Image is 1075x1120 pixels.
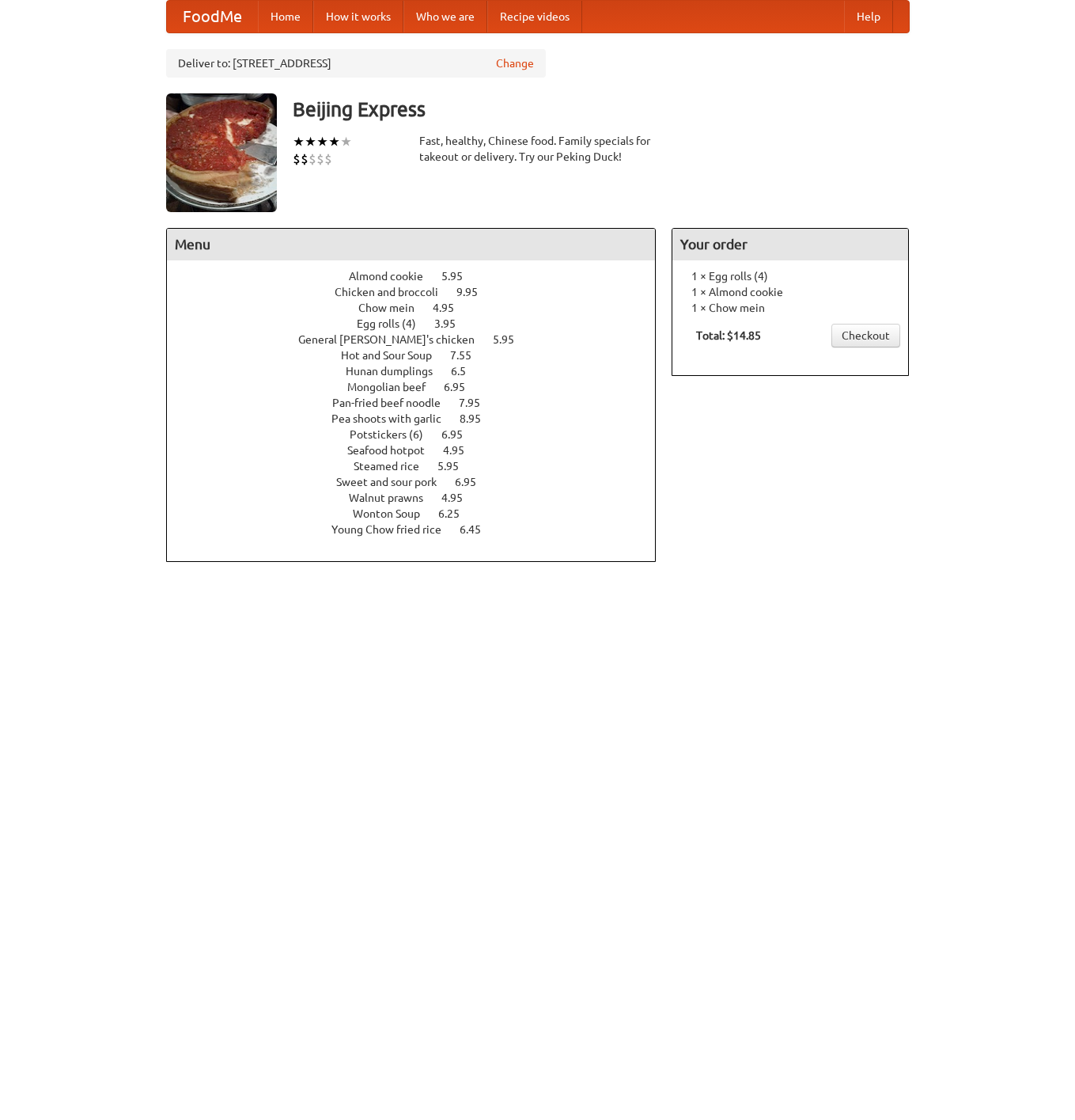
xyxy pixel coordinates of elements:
[167,229,656,260] h4: Menu
[308,150,316,168] li: $
[346,365,495,378] a: Hunan dumplings 6.5
[450,349,487,362] span: 7.55
[456,286,494,298] span: 9.95
[443,444,480,457] span: 4.95
[298,333,490,346] span: General [PERSON_NAME]'s chicken
[331,412,510,425] a: Pea shoots with garlic 8.95
[350,428,439,441] span: Potstickers (6)
[680,284,900,300] li: 1 × Almond cookie
[696,329,761,342] b: Total: $14.85
[341,349,448,362] span: Hot and Sour Soup
[487,1,582,32] a: Recipe videos
[313,1,403,32] a: How it works
[680,300,900,316] li: 1 × Chow mein
[680,268,900,284] li: 1 × Egg rolls (4)
[459,397,496,409] span: 7.95
[346,365,449,378] span: Hunan dumplings
[347,444,441,457] span: Seafood hotpot
[496,55,534,71] a: Change
[353,507,489,520] a: Wonton Soup 6.25
[167,1,258,32] a: FoodMe
[331,523,457,536] span: Young Chow fried rice
[350,428,492,441] a: Potstickers (6) 6.95
[444,381,481,393] span: 6.95
[305,133,316,150] li: ★
[358,302,430,314] span: Chow mein
[493,333,530,346] span: 5.95
[434,317,471,330] span: 3.95
[358,302,483,314] a: Chow mein 4.95
[293,150,301,168] li: $
[353,507,436,520] span: Wonton Soup
[844,1,893,32] a: Help
[324,150,332,168] li: $
[349,492,492,504] a: Walnut prawns 4.95
[258,1,313,32] a: Home
[331,523,510,536] a: Young Chow fried rice 6.45
[332,397,456,409] span: Pan-fried beef noodle
[335,286,454,298] span: Chicken and broccoli
[328,133,340,150] li: ★
[293,133,305,150] li: ★
[349,270,492,283] a: Almond cookie 5.95
[349,492,439,504] span: Walnut prawns
[349,270,439,283] span: Almond cookie
[340,133,352,150] li: ★
[347,381,494,393] a: Mongolian beef 6.95
[336,476,505,488] a: Sweet and sour pork 6.95
[166,49,546,78] div: Deliver to: [STREET_ADDRESS]
[293,93,910,125] h3: Beijing Express
[672,229,908,260] h4: Your order
[354,460,435,473] span: Steamed rice
[298,333,543,346] a: General [PERSON_NAME]'s chicken 5.95
[455,476,492,488] span: 6.95
[331,412,457,425] span: Pea shoots with garlic
[316,133,328,150] li: ★
[357,317,432,330] span: Egg rolls (4)
[301,150,308,168] li: $
[419,133,657,165] div: Fast, healthy, Chinese food. Family specials for takeout or delivery. Try our Peking Duck!
[347,444,494,457] a: Seafood hotpot 4.95
[441,428,479,441] span: 6.95
[441,270,479,283] span: 5.95
[451,365,482,378] span: 6.5
[354,460,488,473] a: Steamed rice 5.95
[460,523,497,536] span: 6.45
[332,397,509,409] a: Pan-fried beef noodle 7.95
[831,324,900,347] a: Checkout
[166,93,277,212] img: angular.jpg
[438,507,475,520] span: 6.25
[460,412,497,425] span: 8.95
[357,317,485,330] a: Egg rolls (4) 3.95
[341,349,501,362] a: Hot and Sour Soup 7.55
[437,460,475,473] span: 5.95
[403,1,487,32] a: Who we are
[433,302,470,314] span: 4.95
[347,381,441,393] span: Mongolian beef
[441,492,479,504] span: 4.95
[335,286,507,298] a: Chicken and broccoli 9.95
[336,476,452,488] span: Sweet and sour pork
[316,150,324,168] li: $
